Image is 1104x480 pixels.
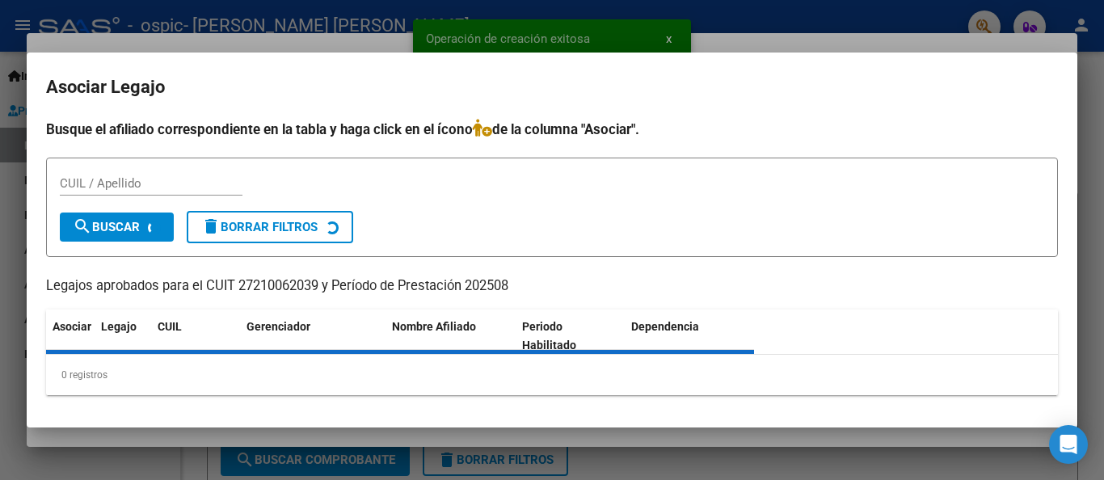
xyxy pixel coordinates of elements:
span: Asociar [53,320,91,333]
h4: Busque el afiliado correspondiente en la tabla y haga click en el ícono de la columna "Asociar". [46,119,1058,140]
datatable-header-cell: CUIL [151,309,240,363]
div: 0 registros [46,355,1058,395]
p: Legajos aprobados para el CUIT 27210062039 y Período de Prestación 202508 [46,276,1058,297]
span: Legajo [101,320,137,333]
button: Borrar Filtros [187,211,353,243]
datatable-header-cell: Legajo [95,309,151,363]
datatable-header-cell: Periodo Habilitado [516,309,625,363]
datatable-header-cell: Nombre Afiliado [386,309,516,363]
datatable-header-cell: Asociar [46,309,95,363]
div: Open Intercom Messenger [1049,425,1088,464]
datatable-header-cell: Dependencia [625,309,755,363]
span: Dependencia [631,320,699,333]
h2: Asociar Legajo [46,72,1058,103]
mat-icon: search [73,217,92,236]
span: CUIL [158,320,182,333]
span: Borrar Filtros [201,220,318,234]
span: Gerenciador [247,320,310,333]
datatable-header-cell: Gerenciador [240,309,386,363]
span: Nombre Afiliado [392,320,476,333]
span: Buscar [73,220,140,234]
span: Periodo Habilitado [522,320,576,352]
mat-icon: delete [201,217,221,236]
button: Buscar [60,213,174,242]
